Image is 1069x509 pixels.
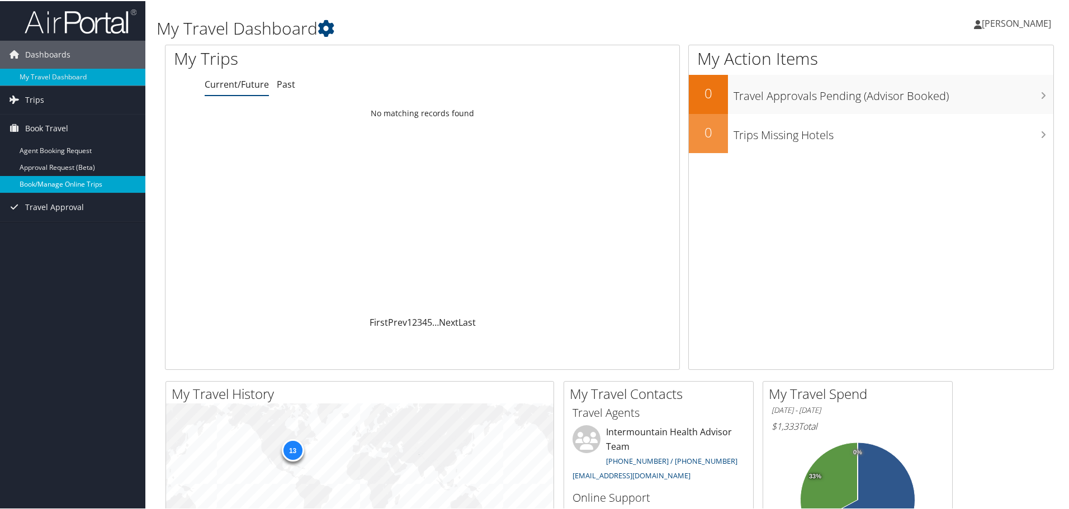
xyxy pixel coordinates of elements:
[412,315,417,327] a: 2
[172,383,554,402] h2: My Travel History
[25,192,84,220] span: Travel Approval
[157,16,760,39] h1: My Travel Dashboard
[689,46,1053,69] h1: My Action Items
[772,404,944,415] h6: [DATE] - [DATE]
[427,315,432,327] a: 5
[388,315,407,327] a: Prev
[573,469,690,479] a: [EMAIL_ADDRESS][DOMAIN_NAME]
[25,40,70,68] span: Dashboards
[281,437,304,460] div: 13
[432,315,439,327] span: …
[974,6,1062,39] a: [PERSON_NAME]
[734,121,1053,142] h3: Trips Missing Hotels
[570,383,753,402] h2: My Travel Contacts
[772,419,944,431] h6: Total
[567,424,750,484] li: Intermountain Health Advisor Team
[439,315,458,327] a: Next
[407,315,412,327] a: 1
[772,419,798,431] span: $1,333
[809,472,821,479] tspan: 33%
[25,7,136,34] img: airportal-logo.png
[573,404,745,420] h3: Travel Agents
[689,113,1053,152] a: 0Trips Missing Hotels
[174,46,457,69] h1: My Trips
[573,489,745,505] h3: Online Support
[689,122,728,141] h2: 0
[417,315,422,327] a: 3
[277,77,295,89] a: Past
[458,315,476,327] a: Last
[205,77,269,89] a: Current/Future
[370,315,388,327] a: First
[689,83,728,102] h2: 0
[165,102,679,122] td: No matching records found
[689,74,1053,113] a: 0Travel Approvals Pending (Advisor Booked)
[734,82,1053,103] h3: Travel Approvals Pending (Advisor Booked)
[25,113,68,141] span: Book Travel
[25,85,44,113] span: Trips
[853,448,862,455] tspan: 0%
[606,455,737,465] a: [PHONE_NUMBER] / [PHONE_NUMBER]
[769,383,952,402] h2: My Travel Spend
[982,16,1051,28] span: [PERSON_NAME]
[422,315,427,327] a: 4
